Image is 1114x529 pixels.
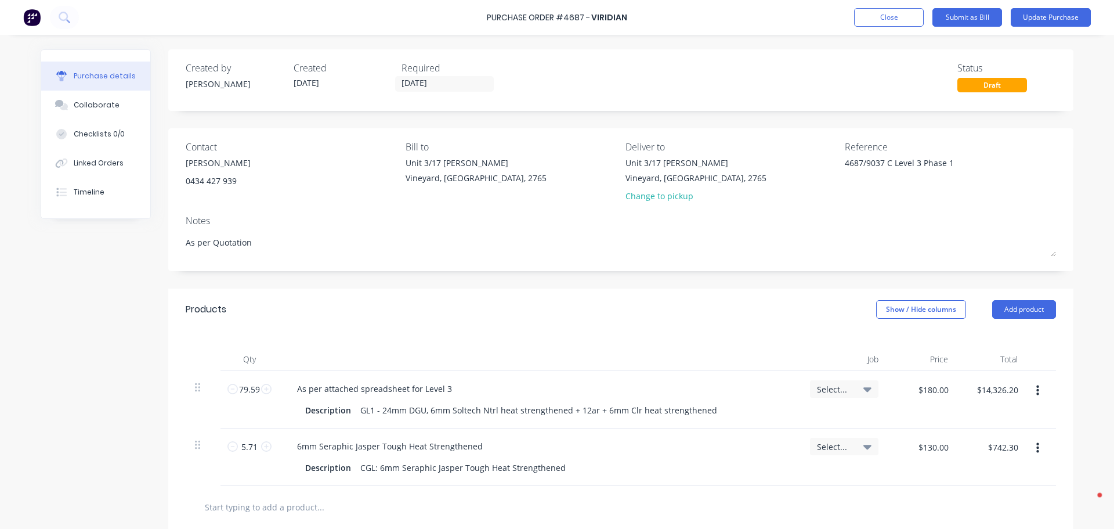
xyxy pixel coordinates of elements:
div: Job [801,348,888,371]
div: As per attached spreadsheet for Level 3 [288,380,461,397]
button: Timeline [41,178,150,207]
iframe: Intercom live chat [1075,490,1102,517]
div: Vineyard, [GEOGRAPHIC_DATA], 2765 [625,172,766,184]
div: Viridian [591,12,627,24]
div: Created by [186,61,284,75]
div: Notes [186,214,1056,228]
button: Close [854,8,924,27]
button: Update Purchase [1011,8,1091,27]
div: Collaborate [74,100,120,110]
div: Required [402,61,500,75]
div: Deliver to [625,140,837,154]
div: Purchase details [74,71,136,81]
div: Draft [957,78,1027,92]
button: Linked Orders [41,149,150,178]
button: Collaborate [41,91,150,120]
div: Vineyard, [GEOGRAPHIC_DATA], 2765 [406,172,547,184]
div: 0434 427 939 [186,175,251,187]
div: [PERSON_NAME] [186,78,284,90]
button: Submit as Bill [932,8,1002,27]
div: Unit 3/17 [PERSON_NAME] [406,157,547,169]
div: CGL: 6mm Seraphic Jasper Tough Heat Strengthened [356,459,570,476]
span: Select... [817,383,852,395]
div: Bill to [406,140,617,154]
input: Start typing to add a product... [204,495,436,519]
div: Description [301,459,356,476]
div: Contact [186,140,397,154]
div: Created [294,61,392,75]
div: Qty [220,348,278,371]
img: Factory [23,9,41,26]
div: Status [957,61,1056,75]
div: Checklists 0/0 [74,129,125,139]
div: Description [301,402,356,419]
div: Change to pickup [625,190,766,202]
div: Products [186,303,226,316]
button: Checklists 0/0 [41,120,150,149]
div: 6mm Seraphic Jasper Tough Heat Strengthened [288,438,492,455]
div: Total [957,348,1027,371]
button: Purchase details [41,62,150,91]
textarea: 4687/9037 C Level 3 Phase 1 [845,157,990,183]
div: Linked Orders [74,158,124,168]
div: Unit 3/17 [PERSON_NAME] [625,157,766,169]
div: Timeline [74,187,104,197]
button: Add product [992,300,1056,319]
div: [PERSON_NAME] [186,157,251,169]
button: Show / Hide columns [876,300,966,319]
div: GL1 - 24mm DGU, 6mm Soltech Ntrl heat strengthened + 12ar + 6mm Clr heat strengthened [356,402,722,419]
div: Reference [845,140,1056,154]
div: Price [888,348,957,371]
span: Select... [817,441,852,453]
div: Purchase Order #4687 - [487,12,590,24]
textarea: As per Quotation [186,231,1056,257]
